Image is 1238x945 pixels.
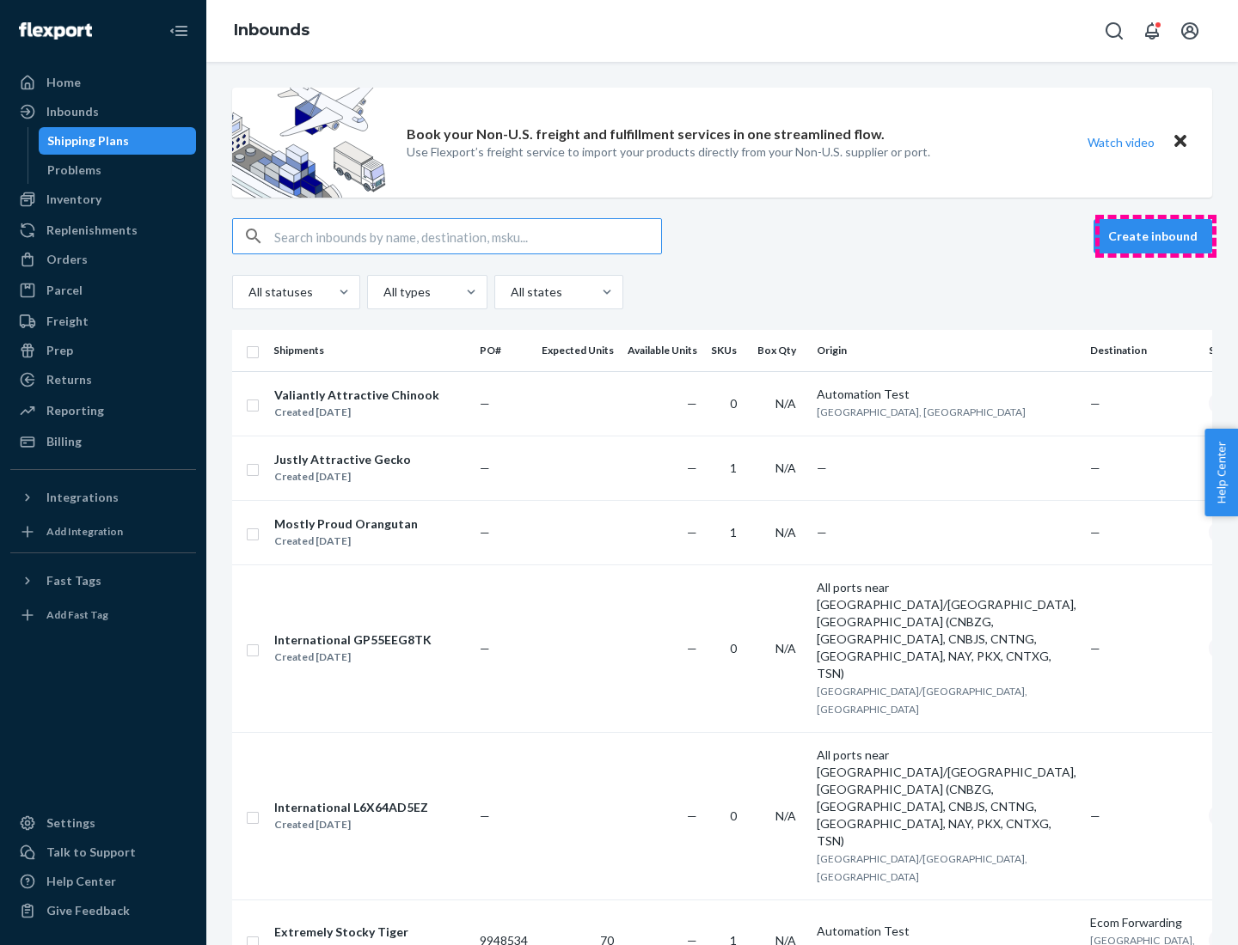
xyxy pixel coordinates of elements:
[10,868,196,895] a: Help Center
[1173,14,1207,48] button: Open account menu
[382,283,383,301] input: All types
[817,579,1076,682] div: All ports near [GEOGRAPHIC_DATA]/[GEOGRAPHIC_DATA], [GEOGRAPHIC_DATA] (CNBZG, [GEOGRAPHIC_DATA], ...
[274,816,428,833] div: Created [DATE]
[46,873,116,890] div: Help Center
[10,337,196,364] a: Prep
[10,366,196,393] a: Returns
[10,246,196,273] a: Orders
[1090,914,1195,931] div: Ecom Forwarding
[621,330,704,371] th: Available Units
[730,525,737,540] span: 1
[687,641,697,655] span: —
[19,22,92,40] img: Flexport logo
[46,572,101,589] div: Fast Tags
[473,330,535,371] th: PO#
[687,808,697,823] span: —
[274,404,439,421] div: Created [DATE]
[817,405,1026,418] span: [GEOGRAPHIC_DATA], [GEOGRAPHIC_DATA]
[46,103,99,120] div: Inbounds
[274,468,411,485] div: Created [DATE]
[46,402,104,419] div: Reporting
[480,641,490,655] span: —
[274,515,418,533] div: Mostly Proud Orangutan
[817,685,1027,716] span: [GEOGRAPHIC_DATA]/[GEOGRAPHIC_DATA], [GEOGRAPHIC_DATA]
[39,156,197,184] a: Problems
[10,518,196,546] a: Add Integration
[46,433,82,450] div: Billing
[46,342,73,359] div: Prep
[407,143,930,161] p: Use Flexport’s freight service to import your products directly from your Non-U.S. supplier or port.
[10,897,196,924] button: Give Feedback
[509,283,511,301] input: All states
[10,428,196,455] a: Billing
[1076,130,1166,155] button: Watch video
[10,567,196,594] button: Fast Tags
[274,533,418,550] div: Created [DATE]
[10,216,196,244] a: Replenishments
[480,808,490,823] span: —
[47,162,101,179] div: Problems
[46,814,95,832] div: Settings
[1090,525,1100,540] span: —
[730,641,737,655] span: 0
[1097,14,1131,48] button: Open Search Box
[775,525,796,540] span: N/A
[1090,396,1100,411] span: —
[704,330,751,371] th: SKUs
[1135,14,1169,48] button: Open notifications
[46,313,89,330] div: Freight
[10,809,196,837] a: Settings
[10,601,196,629] a: Add Fast Tag
[10,397,196,424] a: Reporting
[480,460,490,475] span: —
[730,808,737,823] span: 0
[751,330,810,371] th: Box Qty
[1083,330,1202,371] th: Destination
[407,125,885,144] p: Book your Non-U.S. freight and fulfillment services in one streamlined flow.
[46,222,138,239] div: Replenishments
[46,844,136,861] div: Talk to Support
[817,747,1076,850] div: All ports near [GEOGRAPHIC_DATA]/[GEOGRAPHIC_DATA], [GEOGRAPHIC_DATA] (CNBZG, [GEOGRAPHIC_DATA], ...
[810,330,1083,371] th: Origin
[47,132,129,149] div: Shipping Plans
[46,371,92,388] div: Returns
[775,396,796,411] span: N/A
[274,387,439,404] div: Valiantly Attractive Chinook
[46,489,119,506] div: Integrations
[220,6,323,56] ol: breadcrumbs
[39,127,197,155] a: Shipping Plans
[46,251,88,268] div: Orders
[274,799,428,816] div: International L6X64AD5EZ
[46,74,81,91] div: Home
[274,649,432,666] div: Created [DATE]
[10,277,196,304] a: Parcel
[730,396,737,411] span: 0
[775,460,796,475] span: N/A
[775,641,796,655] span: N/A
[817,525,827,540] span: —
[775,808,796,823] span: N/A
[480,525,490,540] span: —
[1204,429,1238,516] button: Help Center
[1094,219,1212,253] button: Create inbound
[234,21,309,40] a: Inbounds
[1090,641,1100,655] span: —
[1090,808,1100,823] span: —
[46,902,130,919] div: Give Feedback
[10,69,196,96] a: Home
[267,330,473,371] th: Shipments
[274,631,432,649] div: International GP55EEG8TK
[817,852,1027,883] span: [GEOGRAPHIC_DATA]/[GEOGRAPHIC_DATA], [GEOGRAPHIC_DATA]
[10,838,196,866] a: Talk to Support
[162,14,196,48] button: Close Navigation
[274,219,661,253] input: Search inbounds by name, destination, msku...
[730,460,737,475] span: 1
[480,396,490,411] span: —
[46,282,83,299] div: Parcel
[46,607,108,622] div: Add Fast Tag
[247,283,248,301] input: All statuses
[687,525,697,540] span: —
[46,191,101,208] div: Inventory
[687,396,697,411] span: —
